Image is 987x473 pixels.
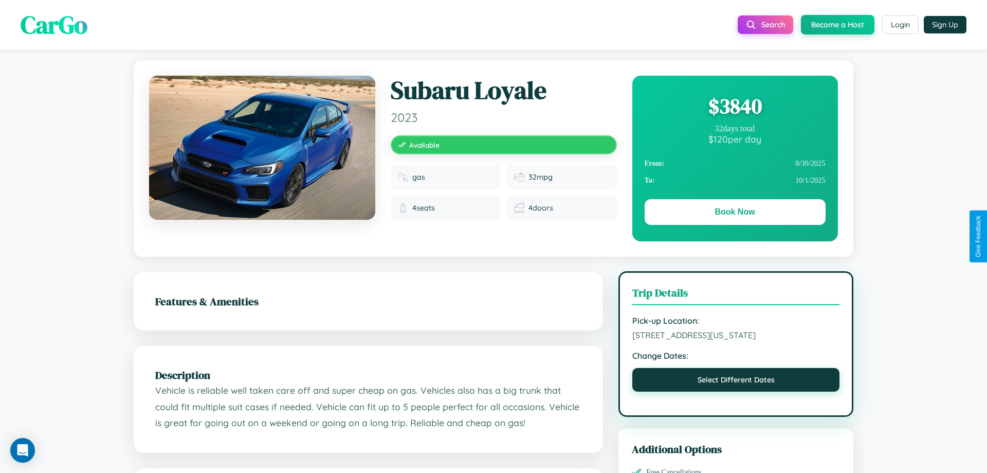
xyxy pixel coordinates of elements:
span: 32 mpg [528,172,553,182]
div: 10 / 1 / 2025 [645,172,826,189]
span: [STREET_ADDRESS][US_STATE] [632,330,839,340]
span: 4 seats [412,203,435,213]
h1: Subaru Loyale [391,76,617,106]
img: Seats [398,203,408,213]
div: Open Intercom Messenger [10,438,35,463]
div: 32 days total [645,124,826,133]
strong: Change Dates: [632,351,839,361]
div: $ 120 per day [645,133,826,145]
img: Fuel type [398,172,408,182]
button: Login [882,15,919,34]
img: Fuel efficiency [514,172,524,182]
div: $ 3840 [645,92,826,120]
strong: Pick-up Location: [632,316,839,326]
button: Search [738,15,793,34]
button: Book Now [645,199,826,225]
div: Give Feedback [975,216,982,257]
h3: Trip Details [632,285,839,305]
h2: Description [155,367,581,382]
span: 2023 [391,110,617,125]
strong: To: [645,176,655,185]
button: Become a Host [801,15,874,34]
span: gas [412,172,425,182]
h2: Features & Amenities [155,294,581,309]
span: Available [409,141,440,149]
div: 8 / 30 / 2025 [645,155,826,172]
button: Select Different Dates [632,368,839,392]
strong: From: [645,159,665,168]
p: Vehicle is reliable well taken care off and super cheap on gas. Vehicles also has a big trunk tha... [155,382,581,431]
span: 4 doors [528,203,553,213]
img: Subaru Loyale 2023 [149,76,375,220]
img: Doors [514,203,524,213]
span: CarGo [21,8,87,42]
button: Sign Up [924,16,966,33]
span: Search [761,20,785,29]
h3: Additional Options [632,442,840,457]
